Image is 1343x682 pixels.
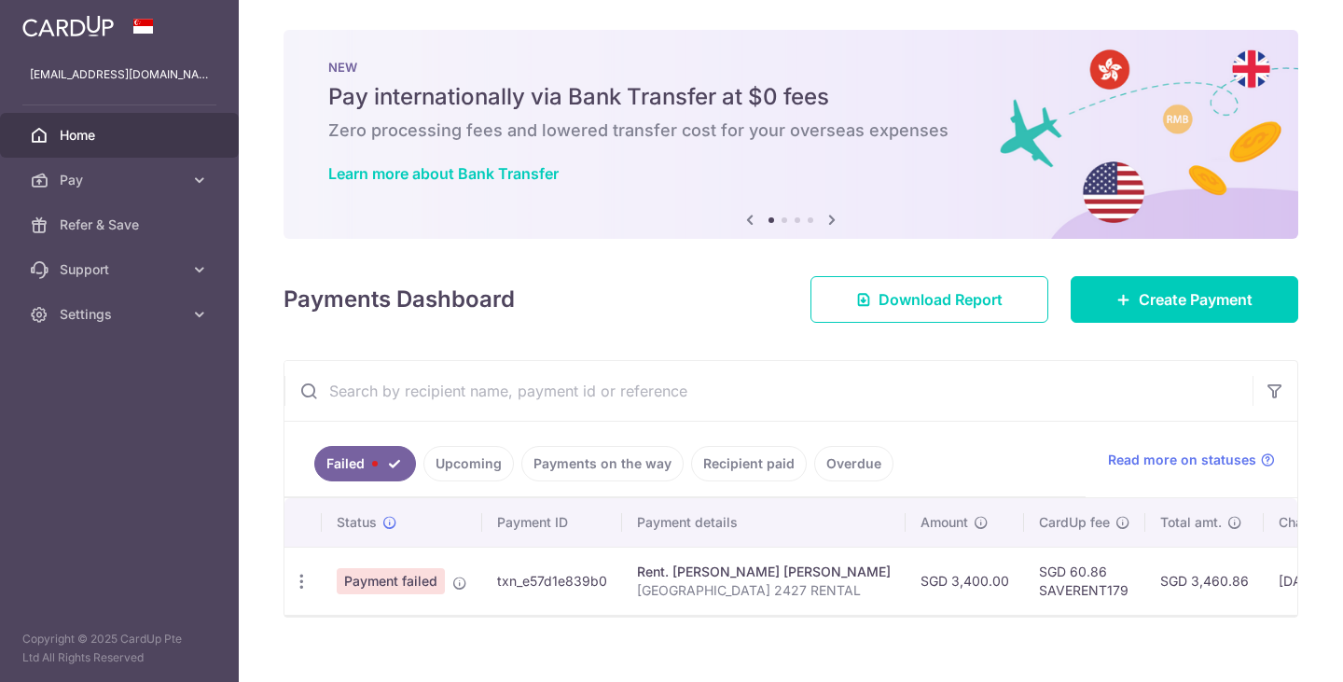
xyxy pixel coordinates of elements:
[337,568,445,594] span: Payment failed
[1071,276,1298,323] a: Create Payment
[1139,288,1253,311] span: Create Payment
[284,30,1298,239] img: Bank transfer banner
[60,126,183,145] span: Home
[1108,451,1256,469] span: Read more on statuses
[637,563,891,581] div: Rent. [PERSON_NAME] [PERSON_NAME]
[906,547,1024,615] td: SGD 3,400.00
[60,305,183,324] span: Settings
[622,498,906,547] th: Payment details
[328,82,1253,112] h5: Pay internationally via Bank Transfer at $0 fees
[1160,513,1222,532] span: Total amt.
[60,216,183,234] span: Refer & Save
[328,119,1253,142] h6: Zero processing fees and lowered transfer cost for your overseas expenses
[921,513,968,532] span: Amount
[423,446,514,481] a: Upcoming
[521,446,684,481] a: Payments on the way
[284,361,1253,421] input: Search by recipient name, payment id or reference
[314,446,416,481] a: Failed
[1145,547,1264,615] td: SGD 3,460.86
[337,513,377,532] span: Status
[60,171,183,189] span: Pay
[879,288,1003,311] span: Download Report
[637,581,891,600] p: [GEOGRAPHIC_DATA] 2427 RENTAL
[328,60,1253,75] p: NEW
[1108,451,1275,469] a: Read more on statuses
[328,164,559,183] a: Learn more about Bank Transfer
[1039,513,1110,532] span: CardUp fee
[22,15,114,37] img: CardUp
[60,260,183,279] span: Support
[30,65,209,84] p: [EMAIL_ADDRESS][DOMAIN_NAME]
[482,498,622,547] th: Payment ID
[810,276,1048,323] a: Download Report
[691,446,807,481] a: Recipient paid
[284,283,515,316] h4: Payments Dashboard
[482,547,622,615] td: txn_e57d1e839b0
[814,446,893,481] a: Overdue
[1024,547,1145,615] td: SGD 60.86 SAVERENT179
